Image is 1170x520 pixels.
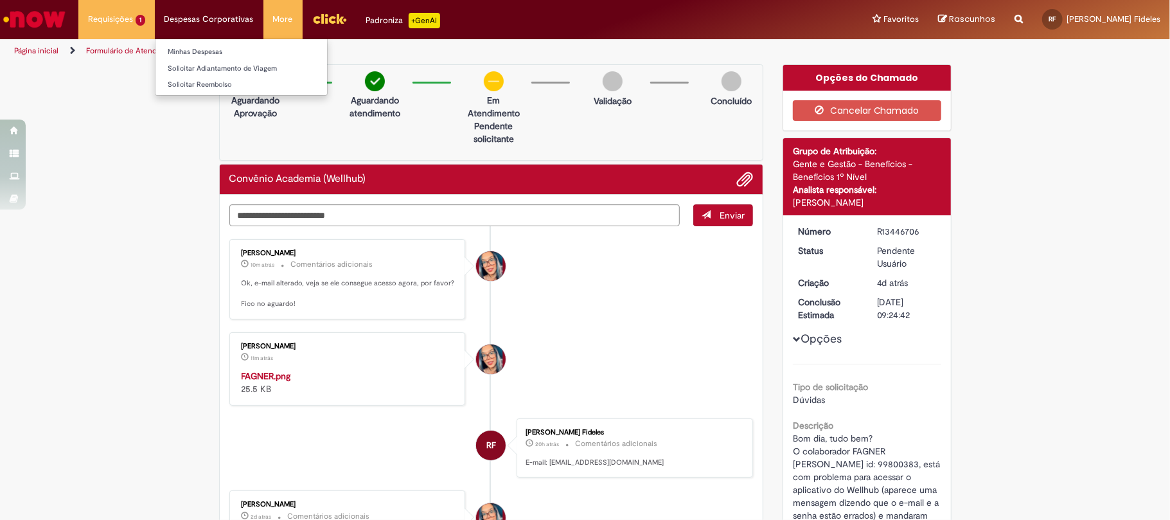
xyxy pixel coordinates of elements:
[793,145,941,157] div: Grupo de Atribuição:
[229,204,680,227] textarea: Digite sua mensagem aqui...
[242,370,291,382] a: FAGNER.png
[155,39,328,96] ul: Despesas Corporativas
[484,71,504,91] img: circle-minus.png
[883,13,919,26] span: Favoritos
[14,46,58,56] a: Página inicial
[736,171,753,188] button: Adicionar anexos
[486,430,496,461] span: RF
[366,13,440,28] div: Padroniza
[463,120,525,145] p: Pendente solicitante
[722,71,741,91] img: img-circle-grey.png
[938,13,995,26] a: Rascunhos
[793,196,941,209] div: [PERSON_NAME]
[273,13,293,26] span: More
[136,15,145,26] span: 1
[877,244,937,270] div: Pendente Usuário
[86,46,181,56] a: Formulário de Atendimento
[476,345,506,374] div: Maira Priscila Da Silva Arnaldo
[251,354,274,362] span: 11m atrás
[788,276,867,289] dt: Criação
[242,278,456,309] p: Ok, e-mail alterado, veja se ele consegue acesso agora, por favor? Fico no aguardo!
[10,39,770,63] ul: Trilhas de página
[229,174,366,185] h2: Convênio Academia (Wellhub) Histórico de tíquete
[877,277,909,289] span: 4d atrás
[788,244,867,257] dt: Status
[877,277,909,289] time: 26/08/2025 08:36:53
[155,45,327,59] a: Minhas Despesas
[409,13,440,28] p: +GenAi
[949,13,995,25] span: Rascunhos
[365,71,385,91] img: check-circle-green.png
[225,94,287,120] p: Aguardando Aprovação
[720,210,745,221] span: Enviar
[526,458,740,468] p: E-mail: [EMAIL_ADDRESS][DOMAIN_NAME]
[793,100,941,121] button: Cancelar Chamado
[1,6,67,32] img: ServiceNow
[535,440,559,448] time: 28/08/2025 12:51:21
[251,261,275,269] time: 29/08/2025 08:58:36
[793,420,833,431] b: Descrição
[1067,13,1160,24] span: [PERSON_NAME] Fideles
[877,296,937,321] div: [DATE] 09:24:42
[877,225,937,238] div: R13446706
[603,71,623,91] img: img-circle-grey.png
[877,276,937,289] div: 26/08/2025 08:36:53
[476,251,506,281] div: Maira Priscila Da Silva Arnaldo
[793,157,941,183] div: Gente e Gestão - Benefícios - Benefícios 1º Nível
[788,225,867,238] dt: Número
[164,13,254,26] span: Despesas Corporativas
[535,440,559,448] span: 20h atrás
[476,431,506,460] div: Raissa Dos Santos Fideles
[526,429,740,436] div: [PERSON_NAME] Fideles
[344,94,406,120] p: Aguardando atendimento
[711,94,752,107] p: Concluído
[155,62,327,76] a: Solicitar Adiantamento de Viagem
[242,249,456,257] div: [PERSON_NAME]
[291,259,373,270] small: Comentários adicionais
[463,94,525,120] p: Em Atendimento
[594,94,632,107] p: Validação
[251,261,275,269] span: 10m atrás
[251,354,274,362] time: 29/08/2025 08:58:25
[793,183,941,196] div: Analista responsável:
[793,394,825,406] span: Dúvidas
[793,381,868,393] b: Tipo de solicitação
[155,78,327,92] a: Solicitar Reembolso
[242,370,456,395] div: 25.5 KB
[88,13,133,26] span: Requisições
[783,65,951,91] div: Opções do Chamado
[312,9,347,28] img: click_logo_yellow_360x200.png
[1049,15,1056,23] span: RF
[693,204,753,226] button: Enviar
[575,438,657,449] small: Comentários adicionais
[242,501,456,508] div: [PERSON_NAME]
[788,296,867,321] dt: Conclusão Estimada
[242,343,456,350] div: [PERSON_NAME]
